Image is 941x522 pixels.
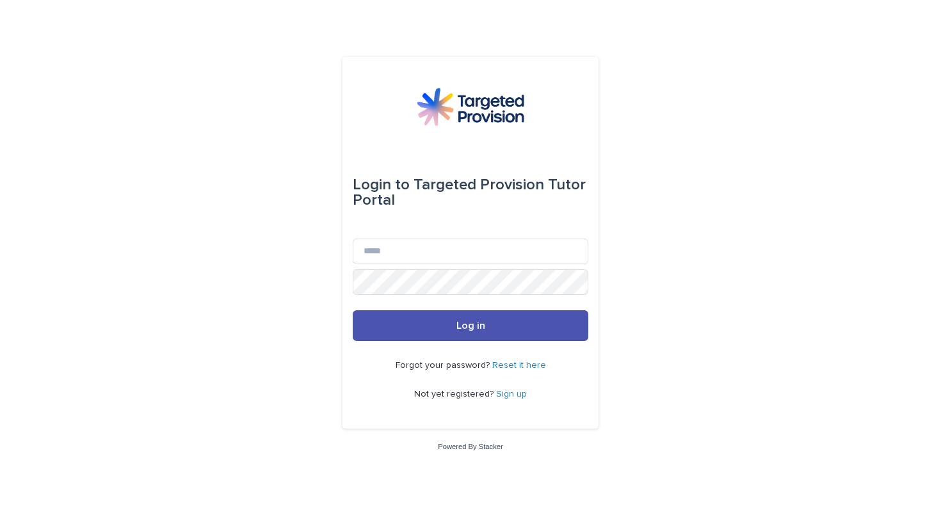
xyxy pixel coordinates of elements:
span: Log in [456,320,485,331]
div: Targeted Provision Tutor Portal [353,167,588,218]
a: Powered By Stacker [438,443,503,450]
img: M5nRWzHhSzIhMunXDL62 [417,88,524,126]
span: Login to [353,177,410,193]
span: Not yet registered? [414,390,496,399]
a: Reset it here [492,361,546,370]
a: Sign up [496,390,527,399]
span: Forgot your password? [396,361,492,370]
button: Log in [353,310,588,341]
